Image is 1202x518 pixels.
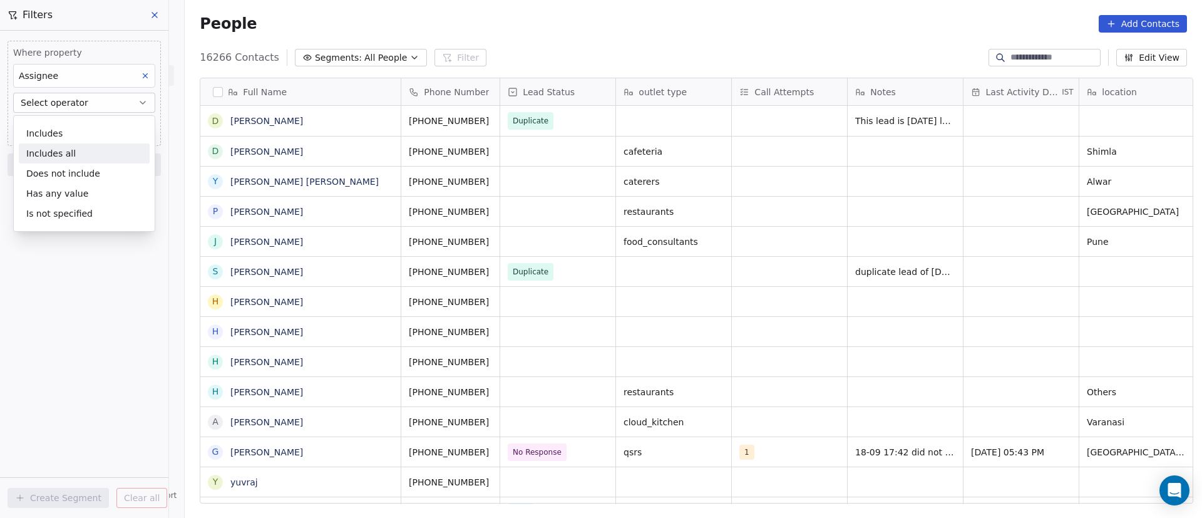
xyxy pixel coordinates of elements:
span: [PHONE_NUMBER] [409,266,492,278]
div: A [213,415,219,428]
div: J [214,235,217,248]
div: Does not include [19,163,150,184]
div: y [213,475,218,489]
div: Last Activity DateIST [963,78,1079,105]
span: food_consultants [624,236,724,248]
div: D [212,115,219,128]
span: Segments: [315,51,362,65]
span: [PHONE_NUMBER] [409,476,492,489]
div: H [212,355,219,368]
span: [PHONE_NUMBER] [409,386,492,398]
span: [DATE] 05:43 PM [971,446,1071,458]
span: [PHONE_NUMBER] [409,236,492,248]
span: Notes [870,86,895,98]
span: cloud_kitchen [624,416,724,428]
a: [PERSON_NAME] [230,387,303,397]
span: Others [1087,386,1187,398]
div: H [212,295,219,308]
div: S [213,265,218,278]
div: H [212,385,219,398]
span: Full Name [243,86,287,98]
div: Includes [19,123,150,143]
span: No Response [513,446,562,458]
span: [GEOGRAPHIC_DATA](NCR) [1087,446,1187,458]
span: Last Activity Date [986,86,1060,98]
a: [PERSON_NAME] [230,417,303,427]
a: [PERSON_NAME] [230,147,303,157]
span: Duplicate [513,115,548,127]
div: Call Attempts [732,78,847,105]
div: Notes [848,78,963,105]
a: [PERSON_NAME] [230,297,303,307]
div: outlet type [616,78,731,105]
button: Add Contacts [1099,15,1187,33]
div: Has any value [19,184,150,204]
span: [PHONE_NUMBER] [409,416,492,428]
span: Call Attempts [754,86,814,98]
span: duplicate lead of [DATE] [855,266,955,278]
span: [PHONE_NUMBER] [409,175,492,188]
span: 16266 Contacts [200,50,279,65]
button: Edit View [1116,49,1187,66]
span: [PHONE_NUMBER] [409,356,492,368]
span: [PHONE_NUMBER] [409,296,492,308]
div: Is not specified [19,204,150,224]
div: Full Name [200,78,401,105]
span: [PHONE_NUMBER] [409,326,492,338]
span: [PHONE_NUMBER] [409,115,492,127]
span: Lead Status [523,86,575,98]
a: yuvraj [230,477,258,487]
div: H [212,325,219,338]
span: All People [364,51,407,65]
a: [PERSON_NAME] [230,327,303,337]
button: Filter [434,49,486,66]
span: restaurants [624,205,724,218]
a: [PERSON_NAME] [PERSON_NAME] [230,177,379,187]
span: location [1102,86,1137,98]
div: Lead Status [500,78,615,105]
span: Pune [1087,236,1187,248]
div: Open Intercom Messenger [1159,475,1189,505]
span: Duplicate [513,266,548,278]
div: Suggestions [14,123,155,224]
div: location [1079,78,1194,105]
span: Shimla [1087,145,1187,158]
div: G [212,445,219,458]
div: Phone Number [401,78,500,105]
div: grid [200,106,401,504]
a: [PERSON_NAME] [230,357,303,367]
span: [PHONE_NUMBER] [409,446,492,458]
span: 18-09 17:42 did not pick up call WA sent [855,446,955,458]
div: P [213,205,218,218]
span: IST [1062,87,1074,97]
div: Includes all [19,143,150,163]
div: Y [213,175,218,188]
span: Alwar [1087,175,1187,188]
span: restaurants [624,386,724,398]
span: [GEOGRAPHIC_DATA] [1087,205,1187,218]
div: D [212,145,219,158]
span: outlet type [639,86,687,98]
span: Varanasi [1087,416,1187,428]
span: cafeteria [624,145,724,158]
a: [PERSON_NAME] [230,116,303,126]
a: [PERSON_NAME] [230,207,303,217]
span: [PHONE_NUMBER] [409,205,492,218]
span: qsrs [624,446,724,458]
span: 1 [739,445,754,460]
span: Phone Number [424,86,489,98]
a: [PERSON_NAME] [230,447,303,457]
a: [PERSON_NAME] [230,267,303,277]
span: caterers [624,175,724,188]
span: People [200,14,257,33]
span: [PHONE_NUMBER] [409,145,492,158]
span: This lead is [DATE] lead all the details mention their [855,115,955,127]
a: [PERSON_NAME] [230,237,303,247]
